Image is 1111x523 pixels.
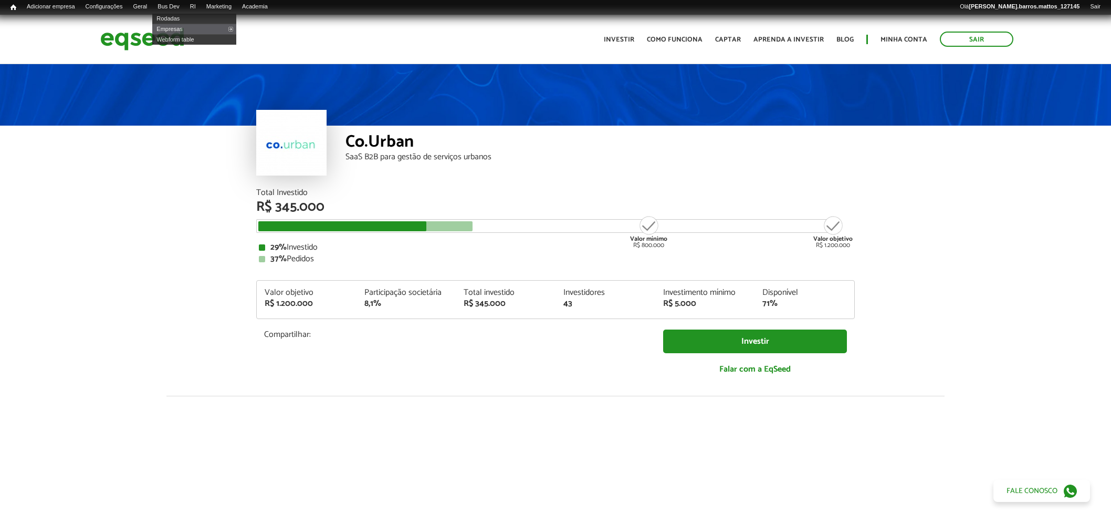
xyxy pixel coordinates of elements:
img: EqSeed [100,25,184,53]
strong: Valor mínimo [630,234,667,244]
strong: [PERSON_NAME].barros.mattos_127145 [969,3,1079,9]
div: R$ 345.000 [464,300,548,308]
div: Investidores [563,289,647,297]
a: Captar [715,36,741,43]
div: 43 [563,300,647,308]
a: Geral [128,3,152,11]
a: Olá[PERSON_NAME].barros.mattos_127145 [955,3,1085,11]
strong: Valor objetivo [813,234,853,244]
div: Valor objetivo [265,289,349,297]
a: Adicionar empresa [22,3,80,11]
p: Compartilhar: [264,330,647,340]
div: SaaS B2B para gestão de serviços urbanos [345,153,855,161]
div: R$ 1.200.000 [265,300,349,308]
a: Configurações [80,3,128,11]
div: Participação societária [364,289,448,297]
a: Aprenda a investir [753,36,824,43]
div: Total investido [464,289,548,297]
a: Fale conosco [993,480,1090,502]
a: Sair [940,32,1013,47]
a: Investir [663,330,847,353]
a: Blog [836,36,854,43]
div: Co.Urban [345,134,855,153]
span: Início [11,4,16,11]
strong: 29% [270,240,287,254]
div: Disponível [762,289,846,297]
a: Como funciona [647,36,703,43]
div: R$ 1.200.000 [813,215,853,249]
a: RI [185,3,201,11]
div: Total Investido [256,189,855,197]
a: Início [5,3,22,13]
a: Marketing [201,3,237,11]
strong: 37% [270,252,287,266]
div: R$ 800.000 [629,215,668,249]
div: 71% [762,300,846,308]
a: Minha conta [881,36,927,43]
a: Investir [604,36,634,43]
div: 8,1% [364,300,448,308]
div: R$ 5.000 [663,300,747,308]
div: Pedidos [259,255,852,263]
div: Investimento mínimo [663,289,747,297]
a: Rodadas [152,13,236,24]
a: Falar com a EqSeed [663,358,847,380]
a: Academia [237,3,273,11]
a: Sair [1085,3,1106,11]
div: Investido [259,243,852,252]
a: Bus Dev [152,3,185,11]
div: R$ 345.000 [256,200,855,214]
